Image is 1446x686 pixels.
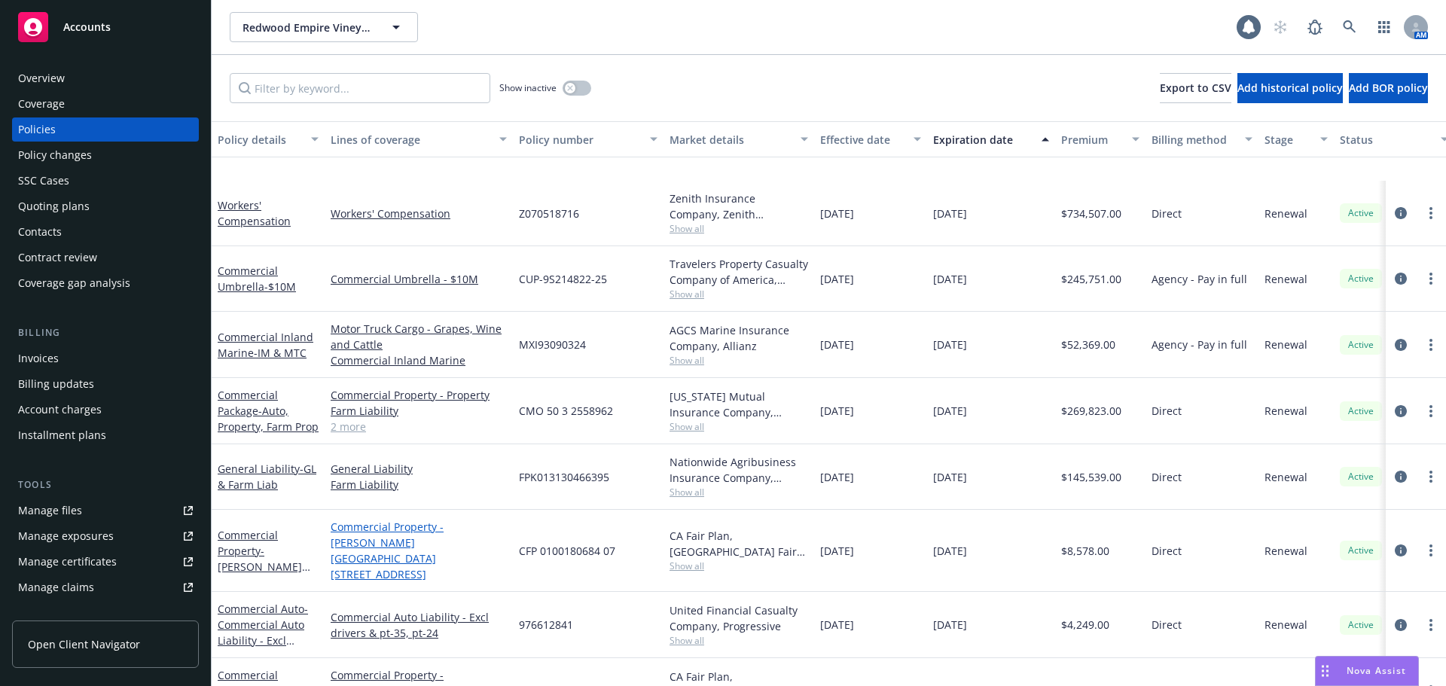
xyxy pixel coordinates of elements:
[12,194,199,218] a: Quoting plans
[18,92,65,116] div: Coverage
[218,602,313,679] span: - Commercial Auto Liability - Excl drivers & pt-35, pt-24
[670,132,792,148] div: Market details
[264,279,296,294] span: - $10M
[212,121,325,157] button: Policy details
[1152,617,1182,633] span: Direct
[12,550,199,574] a: Manage certificates
[519,617,573,633] span: 976612841
[1061,337,1115,352] span: $52,369.00
[18,143,92,167] div: Policy changes
[12,346,199,370] a: Invoices
[1061,543,1109,559] span: $8,578.00
[331,519,507,582] a: Commercial Property - [PERSON_NAME][GEOGRAPHIC_DATA][STREET_ADDRESS]
[1422,541,1440,559] a: more
[1346,404,1376,418] span: Active
[519,271,607,287] span: CUP-9S214822-25
[1346,618,1376,632] span: Active
[12,524,199,548] a: Manage exposures
[1392,204,1410,222] a: circleInformation
[1392,468,1410,486] a: circleInformation
[1146,121,1258,157] button: Billing method
[12,92,199,116] a: Coverage
[933,132,1033,148] div: Expiration date
[1160,73,1231,103] button: Export to CSV
[218,462,316,492] a: General Liability
[1349,81,1428,95] span: Add BOR policy
[1061,617,1109,633] span: $4,249.00
[1315,656,1419,686] button: Nova Assist
[12,6,199,48] a: Accounts
[1152,271,1247,287] span: Agency - Pay in full
[331,352,507,368] a: Commercial Inland Marine
[1152,206,1182,221] span: Direct
[670,256,808,288] div: Travelers Property Casualty Company of America, Travelers Insurance, Amwins
[1152,403,1182,419] span: Direct
[218,264,296,294] a: Commercial Umbrella
[1392,270,1410,288] a: circleInformation
[218,132,302,148] div: Policy details
[670,528,808,559] div: CA Fair Plan, [GEOGRAPHIC_DATA] Fair plan
[519,132,641,148] div: Policy number
[1392,616,1410,634] a: circleInformation
[1422,402,1440,420] a: more
[933,469,967,485] span: [DATE]
[1152,469,1182,485] span: Direct
[1264,543,1307,559] span: Renewal
[933,543,967,559] span: [DATE]
[1335,12,1365,42] a: Search
[664,121,814,157] button: Market details
[218,198,291,228] a: Workers' Compensation
[243,20,373,35] span: Redwood Empire Vineyard Management, Inc.
[1392,541,1410,559] a: circleInformation
[519,469,609,485] span: FPK013130466395
[218,602,313,679] a: Commercial Auto
[218,388,319,434] a: Commercial Package
[12,575,199,599] a: Manage claims
[1152,132,1236,148] div: Billing method
[1061,271,1121,287] span: $245,751.00
[670,222,808,235] span: Show all
[18,372,94,396] div: Billing updates
[1347,664,1406,677] span: Nova Assist
[933,337,967,352] span: [DATE]
[1316,657,1335,685] div: Drag to move
[820,543,854,559] span: [DATE]
[1346,338,1376,352] span: Active
[12,423,199,447] a: Installment plans
[1349,73,1428,103] button: Add BOR policy
[1340,132,1432,148] div: Status
[1055,121,1146,157] button: Premium
[18,245,97,270] div: Contract review
[1160,81,1231,95] span: Export to CSV
[12,220,199,244] a: Contacts
[18,220,62,244] div: Contacts
[218,544,313,590] span: - [PERSON_NAME] [STREET_ADDRESS]
[18,423,106,447] div: Installment plans
[1300,12,1330,42] a: Report a Bug
[670,354,808,367] span: Show all
[1237,73,1343,103] button: Add historical policy
[12,169,199,193] a: SSC Cases
[820,132,905,148] div: Effective date
[1346,272,1376,285] span: Active
[18,346,59,370] div: Invoices
[1237,81,1343,95] span: Add historical policy
[230,73,490,103] input: Filter by keyword...
[230,12,418,42] button: Redwood Empire Vineyard Management, Inc.
[519,337,586,352] span: MXI93090324
[218,330,313,360] a: Commercial Inland Marine
[28,636,140,652] span: Open Client Navigator
[1422,204,1440,222] a: more
[820,617,854,633] span: [DATE]
[1152,543,1182,559] span: Direct
[820,403,854,419] span: [DATE]
[331,403,507,419] a: Farm Liability
[670,486,808,498] span: Show all
[1264,337,1307,352] span: Renewal
[820,271,854,287] span: [DATE]
[1258,121,1334,157] button: Stage
[670,634,808,647] span: Show all
[12,372,199,396] a: Billing updates
[933,403,967,419] span: [DATE]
